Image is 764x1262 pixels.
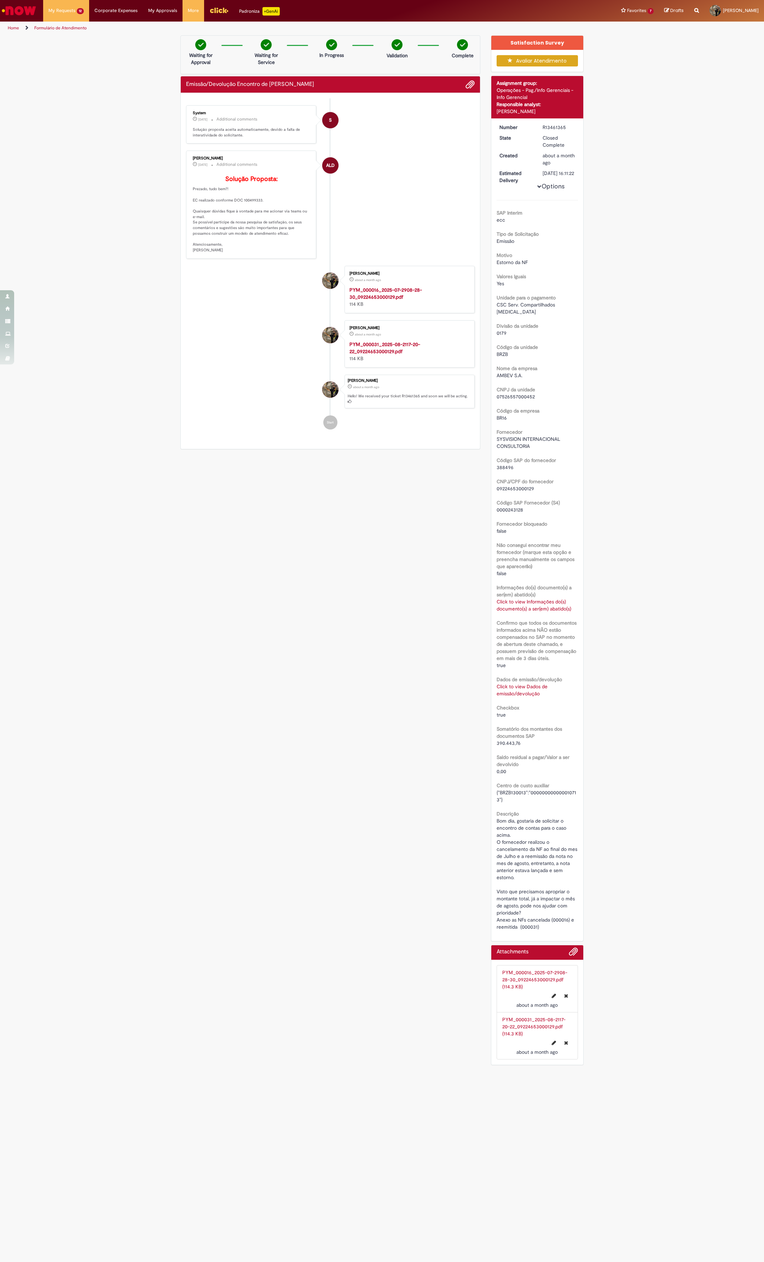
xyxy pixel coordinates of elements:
span: S [329,112,332,129]
span: 12 [77,8,84,14]
a: Click to view Informações do(s) documento(s) a ser(em) abatido(s) [497,598,571,612]
div: Willian Henrique Dos Santos [322,381,338,398]
b: Informações do(s) documento(s) a ser(em) abatido(s) [497,584,572,598]
b: Código da empresa [497,408,539,414]
button: Add attachments [465,80,475,89]
p: Hello! We received your ticket R13461365 and soon we will be acting. [348,393,471,404]
span: 7 [648,8,654,14]
div: [PERSON_NAME] [349,271,467,276]
h2: Attachments [497,949,528,955]
div: System [193,111,311,115]
dt: Created [494,152,538,159]
ul: Page breadcrumbs [5,22,504,35]
button: Add attachments [569,947,578,960]
span: 09224653000129 [497,485,534,492]
li: Willian Henrique Dos Santos [186,375,475,409]
div: Responsible analyst: [497,101,578,108]
ul: Ticket history [186,98,475,437]
b: Unidade para o pagamento [497,294,556,301]
span: 0000243128 [497,507,523,513]
p: Prezado, tudo bem?! EC realizado conforme DOC 100499333. Quaisquer dúvidas fique à vontade para m... [193,176,311,253]
span: SYSVISION INTERNACIONAL CONSULTORIA [497,436,562,449]
div: R13461365 [543,124,575,131]
span: [PERSON_NAME] [723,7,759,13]
div: [PERSON_NAME] [497,108,578,115]
div: [PERSON_NAME] [348,379,471,383]
time: 29/08/2025 10:11:05 [516,1002,558,1008]
span: 07526557000452 [497,393,535,400]
b: Checkbox [497,705,519,711]
b: Motivo [497,252,512,258]
b: Dados de emissão/devolução [497,676,562,683]
time: 08/09/2025 16:08:00 [198,117,208,122]
span: CSC Serv. Compartilhados [MEDICAL_DATA] [497,302,556,315]
b: Fornecedor [497,429,522,435]
span: 0179 [497,330,507,336]
div: Operações - Pag./Info Gerenciais - Info Gerencial [497,87,578,101]
span: [DATE] [198,117,208,122]
time: 29/08/2025 10:11:04 [355,332,381,337]
span: false [497,528,507,534]
time: 01/09/2025 09:07:59 [198,163,208,167]
div: 114 KB [349,286,467,308]
span: Corporate Expenses [94,7,138,14]
b: Confirmo que todos os documentos informados acima NÃO estão compensados no SAP no momento de aber... [497,620,577,661]
p: Waiting for Service [249,52,283,66]
strong: PYM_000031_2025-08-2117-20-22_09224653000129.pdf [349,341,420,355]
div: Assignment group: [497,80,578,87]
b: Fornecedor bloqueado [497,521,547,527]
a: Formulário de Atendimento [34,25,87,31]
a: Home [8,25,19,31]
span: Emissão [497,238,514,244]
span: ecc [497,217,505,223]
b: CNPJ da unidade [497,386,535,393]
span: about a month ago [355,278,381,282]
div: [PERSON_NAME] [349,326,467,330]
b: Nome da empresa [497,365,537,372]
span: Bom dia, gostaria de solicitar o encontro de contas para o caso acima. O fornecedor realizou o ca... [497,818,579,930]
span: My Approvals [148,7,177,14]
p: In Progress [319,52,344,59]
b: Código SAP Fornecedor (S4) [497,499,560,506]
img: click_logo_yellow_360x200.png [209,5,228,16]
span: true [497,662,506,668]
span: [DATE] [198,163,208,167]
p: Solução proposta aceita automaticamente, devido a falta de interatividade do solicitante. [193,127,311,138]
a: PYM_000016_2025-07-2908-28-30_09224653000129.pdf (114.3 KB) [502,969,567,990]
img: check-circle-green.png [195,39,206,50]
img: check-circle-green.png [261,39,272,50]
b: Valores Iguais [497,273,526,280]
span: about a month ago [355,332,381,337]
span: about a month ago [543,152,575,166]
p: +GenAi [262,7,280,16]
img: check-circle-green.png [392,39,403,50]
span: 388496 [497,464,514,471]
h2: Emissão/Devolução Encontro de Contas Fornecedor Ticket history [186,81,314,88]
a: PYM_000031_2025-08-2117-20-22_09224653000129.pdf (114.3 KB) [502,1016,566,1037]
dt: Estimated Delivery [494,170,538,184]
small: Additional comments [216,116,257,122]
img: check-circle-green.png [326,39,337,50]
button: Edit file name PYM_000016_2025-07-2908-28-30_09224653000129.pdf [548,990,560,1001]
p: Waiting for Approval [184,52,218,66]
a: Click to view Dados de emissão/devolução [497,683,548,697]
span: 0,00 [497,768,506,775]
span: false [497,570,507,577]
span: AMBEV S.A. [497,372,522,379]
div: Andressa Luiza Da Silva [322,157,338,174]
a: PYM_000016_2025-07-2908-28-30_09224653000129.pdf [349,287,422,300]
p: Complete [452,52,474,59]
span: Estorno da NF [497,259,528,265]
span: ALD [326,157,335,174]
button: Delete PYM_000016_2025-07-2908-28-30_09224653000129.pdf [560,990,572,1001]
span: More [188,7,199,14]
span: about a month ago [516,1002,558,1008]
div: Satisfaction Survey [491,36,584,50]
span: true [497,712,506,718]
div: 114 KB [349,341,467,362]
b: Centro de custo auxiliar [497,782,549,789]
span: Favorites [627,7,646,14]
a: Drafts [664,7,684,14]
span: about a month ago [353,385,379,389]
b: CNPJ/CPF do fornecedor [497,478,554,485]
